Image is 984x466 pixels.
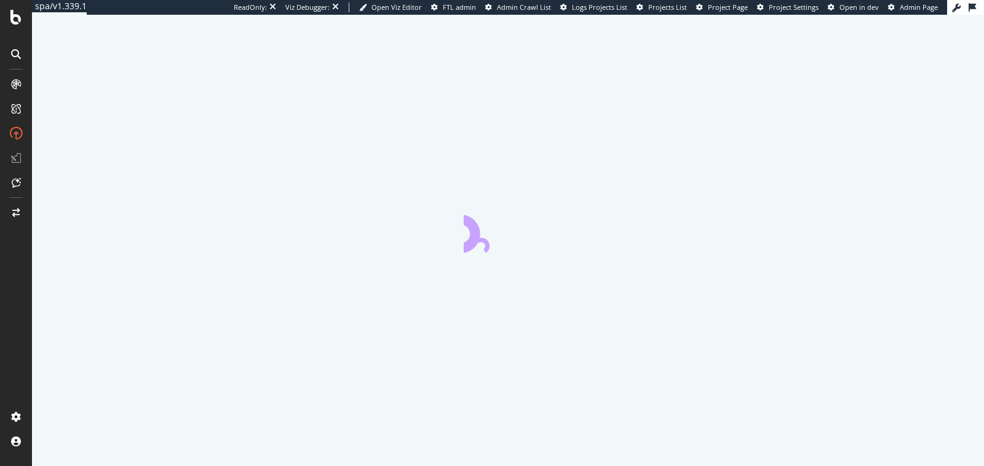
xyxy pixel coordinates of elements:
a: Open Viz Editor [359,2,422,12]
span: Admin Page [900,2,938,12]
a: FTL admin [431,2,476,12]
a: Admin Crawl List [485,2,551,12]
span: Projects List [648,2,687,12]
div: Viz Debugger: [285,2,330,12]
span: Admin Crawl List [497,2,551,12]
a: Open in dev [828,2,879,12]
span: FTL admin [443,2,476,12]
a: Admin Page [888,2,938,12]
a: Logs Projects List [560,2,627,12]
div: animation [464,208,552,253]
span: Project Settings [769,2,819,12]
span: Project Page [708,2,748,12]
a: Projects List [637,2,687,12]
span: Open in dev [839,2,879,12]
div: ReadOnly: [234,2,267,12]
span: Open Viz Editor [371,2,422,12]
a: Project Settings [757,2,819,12]
a: Project Page [696,2,748,12]
span: Logs Projects List [572,2,627,12]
